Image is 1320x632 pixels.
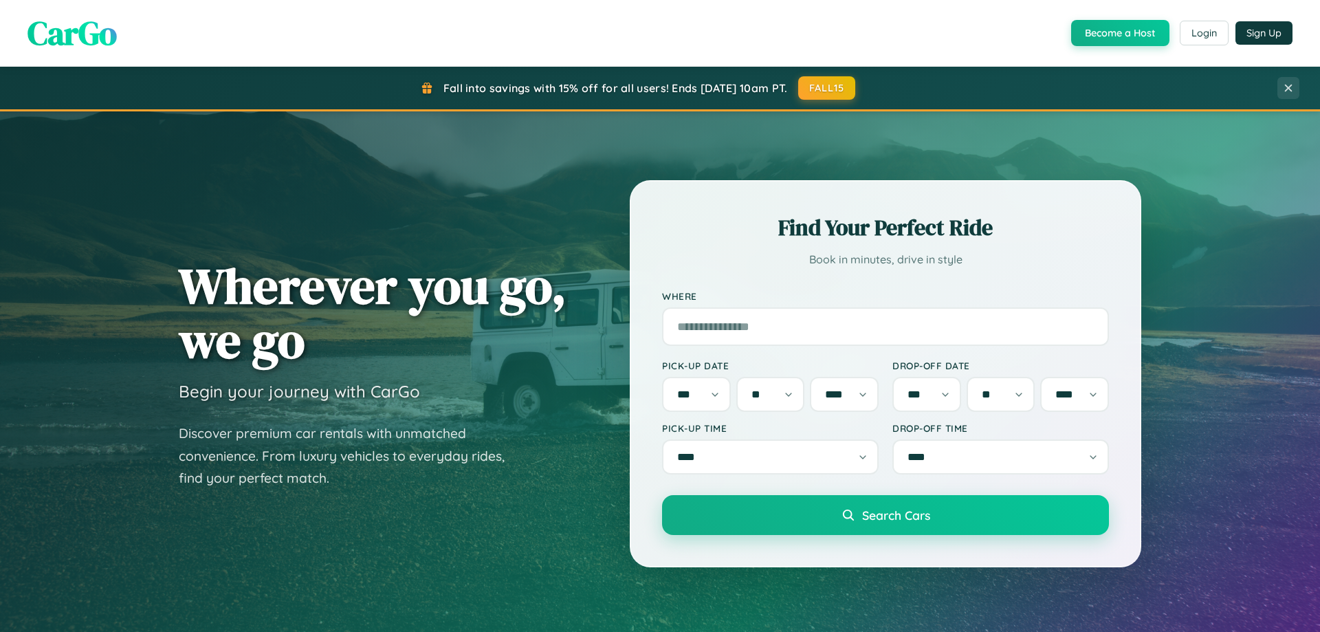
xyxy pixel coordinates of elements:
button: Sign Up [1235,21,1292,45]
span: CarGo [27,10,117,56]
h2: Find Your Perfect Ride [662,213,1109,243]
label: Pick-up Date [662,360,879,371]
button: FALL15 [798,76,856,100]
h1: Wherever you go, we go [179,259,566,367]
button: Become a Host [1071,20,1169,46]
h3: Begin your journey with CarGo [179,381,420,402]
label: Drop-off Date [892,360,1109,371]
label: Drop-off Time [892,422,1109,434]
label: Where [662,290,1109,302]
button: Search Cars [662,495,1109,535]
p: Book in minutes, drive in style [662,250,1109,270]
p: Discover premium car rentals with unmatched convenience. From luxury vehicles to everyday rides, ... [179,422,522,490]
span: Fall into savings with 15% off for all users! Ends [DATE] 10am PT. [443,81,788,95]
span: Search Cars [862,508,930,523]
label: Pick-up Time [662,422,879,434]
button: Login [1180,21,1229,45]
